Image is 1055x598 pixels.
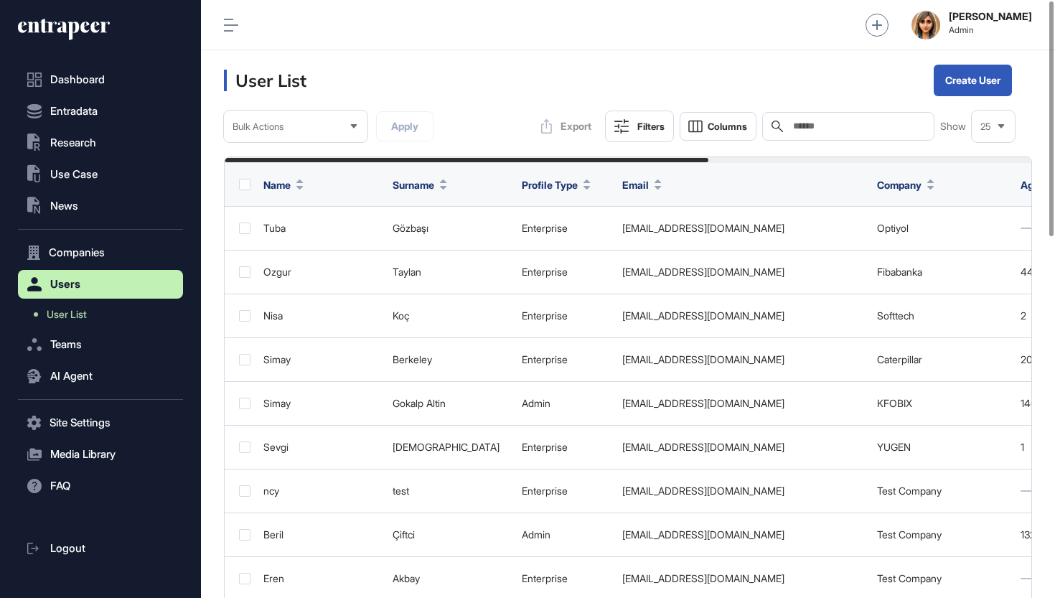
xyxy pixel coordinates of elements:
button: Media Library [18,440,183,469]
a: Test Company [877,485,942,497]
div: Nisa [263,310,378,322]
span: Bulk Actions [233,121,283,132]
button: Teams [18,330,183,359]
span: AI Agent [50,370,93,382]
button: Entradata [18,97,183,126]
button: Filters [605,111,674,142]
span: Email [622,177,649,192]
button: Company [877,177,934,192]
a: Optiyol [877,222,909,234]
div: [EMAIL_ADDRESS][DOMAIN_NAME] [622,223,863,234]
span: Companies [49,247,105,258]
a: KFOBIX [877,397,912,409]
div: [EMAIL_ADDRESS][DOMAIN_NAME] [622,573,863,584]
span: Company [877,177,922,192]
a: Test Company [877,572,942,584]
div: Sevgi [263,442,378,453]
div: Çiftci [393,529,507,541]
div: ncy [263,485,378,497]
span: 25 [980,121,991,132]
span: Teams [50,339,82,350]
span: Columns [708,121,747,132]
div: admin [522,529,608,541]
button: Columns [680,112,756,141]
div: [EMAIL_ADDRESS][DOMAIN_NAME] [622,398,863,409]
div: Akbay [393,573,507,584]
div: test [393,485,507,497]
span: Dashboard [50,74,105,85]
div: Tuba [263,223,378,234]
button: Profile Type [522,177,591,192]
button: Users [18,270,183,299]
button: Email [622,177,662,192]
button: Export [533,112,599,141]
div: [EMAIL_ADDRESS][DOMAIN_NAME] [622,354,863,365]
div: Eren [263,573,378,584]
button: Surname [393,177,447,192]
span: Entradata [50,106,98,117]
div: [EMAIL_ADDRESS][DOMAIN_NAME] [622,485,863,497]
strong: [PERSON_NAME] [949,11,1032,22]
div: [EMAIL_ADDRESS][DOMAIN_NAME] [622,529,863,541]
div: Berkeley [393,354,507,365]
a: User List [25,302,183,327]
div: Beril [263,529,378,541]
span: Profile Type [522,177,578,192]
a: Softtech [877,309,914,322]
img: admin-avatar [911,11,940,39]
span: Surname [393,177,434,192]
button: Use Case [18,160,183,189]
a: Dashboard [18,65,183,94]
div: Filters [637,121,665,132]
div: enterprise [522,485,608,497]
div: enterprise [522,223,608,234]
button: Site Settings [18,408,183,437]
span: Media Library [50,449,116,460]
a: YUGEN [877,441,911,453]
span: Logout [50,543,85,554]
div: [EMAIL_ADDRESS][DOMAIN_NAME] [622,442,863,453]
a: Logout [18,534,183,563]
div: enterprise [522,310,608,322]
div: enterprise [522,442,608,453]
a: Caterpillar [877,353,922,365]
span: Users [50,279,80,290]
button: Name [263,177,304,192]
div: [EMAIL_ADDRESS][DOMAIN_NAME] [622,310,863,322]
span: FAQ [50,480,70,492]
span: Admin [949,25,1032,35]
button: News [18,192,183,220]
div: enterprise [522,573,608,584]
span: News [50,200,78,212]
span: Name [263,177,291,192]
div: enterprise [522,266,608,278]
button: Research [18,129,183,157]
h3: User List [224,70,306,91]
button: Create User [934,65,1012,96]
span: Site Settings [50,417,111,429]
div: Gözbaşı [393,223,507,234]
div: [EMAIL_ADDRESS][DOMAIN_NAME] [622,266,863,278]
div: Gokalp Altin [393,398,507,409]
div: Koç [393,310,507,322]
div: enterprise [522,354,608,365]
span: User List [47,309,87,320]
span: Use Case [50,169,98,180]
div: Simay [263,398,378,409]
div: Ozgur [263,266,378,278]
div: Taylan [393,266,507,278]
span: Research [50,137,96,149]
button: AI Agent [18,362,183,391]
span: Show [940,121,966,132]
div: admin [522,398,608,409]
button: Companies [18,238,183,267]
div: Simay [263,354,378,365]
a: Test Company [877,528,942,541]
button: FAQ [18,472,183,500]
div: [DEMOGRAPHIC_DATA] [393,442,507,453]
a: Fibabanka [877,266,922,278]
